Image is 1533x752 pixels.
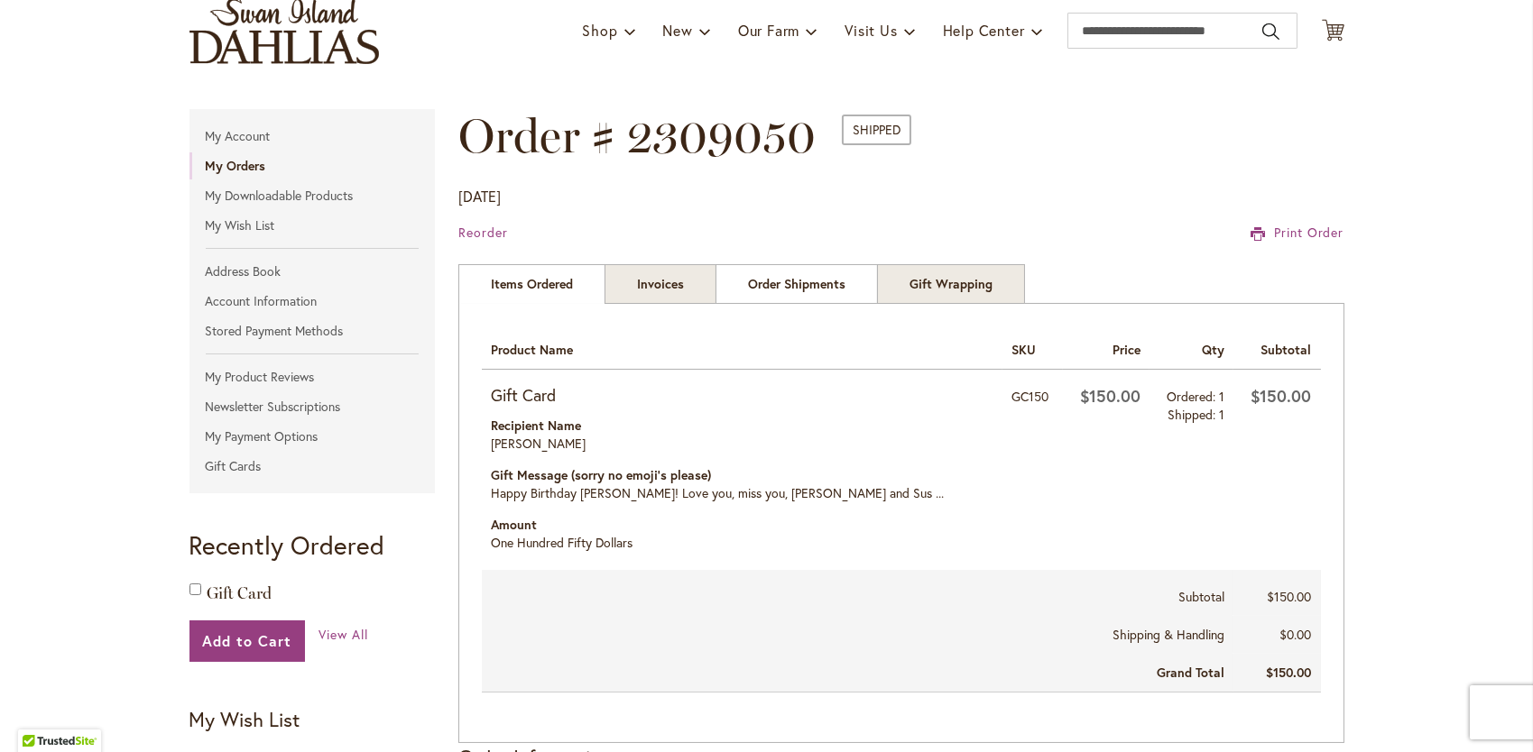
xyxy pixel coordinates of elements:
a: My Payment Options [189,423,436,450]
th: Qty [1150,326,1233,370]
span: Order # 2309050 [458,107,816,164]
span: $0.00 [1280,626,1312,643]
a: Gift Card [208,583,272,603]
span: Print Order [1274,224,1344,241]
span: Add to Cart [203,631,292,650]
span: $150.00 [1251,385,1312,407]
span: Our Farm [738,21,799,40]
a: Gift Wrapping [877,264,1025,304]
button: Add to Cart [189,620,306,662]
strong: Items Ordered [458,264,605,304]
td: GC150 [1002,370,1063,570]
iframe: Launch Accessibility Center [14,688,64,738]
strong: Recently Ordered [189,528,385,562]
a: My Orders [189,152,436,179]
span: View All [319,626,368,643]
span: Help Center [943,21,1025,40]
a: Address Book [189,258,436,285]
a: My Product Reviews [189,363,436,390]
dd: Happy Birthday [PERSON_NAME]! Love you, miss you, [PERSON_NAME] and Sus ... [491,484,993,502]
span: 1 [1219,388,1224,405]
th: Subtotal [482,570,1234,616]
dd: [PERSON_NAME] [491,435,993,453]
span: $150.00 [1267,664,1312,681]
span: Ordered [1167,388,1219,405]
dt: Recipient Name [491,417,993,435]
a: Order Shipments [716,264,878,304]
th: Price [1063,326,1150,370]
th: SKU [1002,326,1063,370]
strong: Grand Total [1157,664,1224,681]
th: Product Name [482,326,1002,370]
dd: One Hundred Fifty Dollars [491,534,993,552]
th: Subtotal [1233,326,1320,370]
span: [DATE] [458,187,501,206]
span: 1 [1219,406,1224,423]
span: Shipped [842,115,911,145]
a: Print Order [1251,224,1344,242]
a: My Wish List [189,212,436,239]
a: Gift Cards [189,453,436,480]
span: New [662,21,692,40]
a: Reorder [458,224,508,241]
dt: Gift Message (sorry no emoji's please) [491,466,993,484]
span: Shipped [1168,406,1219,423]
a: Account Information [189,288,436,315]
span: $150.00 [1268,588,1312,605]
a: My Downloadable Products [189,182,436,209]
strong: Gift Card [491,384,993,408]
a: View All [319,626,368,644]
span: Visit Us [845,21,897,40]
span: Shop [582,21,617,40]
a: Invoices [605,264,716,304]
dt: Amount [491,516,993,534]
strong: My Wish List [189,706,300,732]
a: Newsletter Subscriptions [189,393,436,420]
span: $150.00 [1080,385,1141,407]
a: My Account [189,123,436,150]
strong: My Orders [206,157,266,174]
th: Shipping & Handling [482,616,1234,654]
a: Stored Payment Methods [189,317,436,344]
